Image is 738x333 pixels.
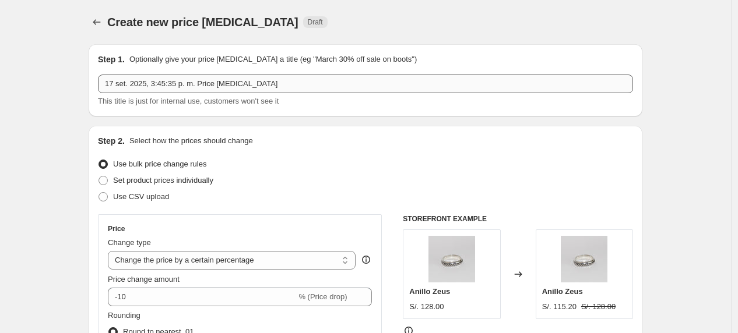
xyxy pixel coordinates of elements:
h3: Price [108,224,125,233]
h2: Step 1. [98,54,125,65]
span: S/. 128.00 [581,302,616,311]
h2: Step 2. [98,135,125,147]
span: Price change amount [108,275,180,284]
span: Create new price [MEDICAL_DATA] [107,16,298,29]
span: Draft [308,17,323,27]
span: S/. 128.00 [409,302,444,311]
p: Select how the prices should change [129,135,253,147]
img: ANILLOZEUS_80x.jpg [561,236,607,282]
span: Use CSV upload [113,192,169,201]
h6: STOREFRONT EXAMPLE [403,214,633,224]
span: Anillo Zeus [542,287,583,296]
span: This title is just for internal use, customers won't see it [98,97,279,105]
div: help [360,254,372,265]
span: Use bulk price change rules [113,160,206,168]
input: -15 [108,288,296,306]
input: 30% off holiday sale [98,75,633,93]
span: Rounding [108,311,140,320]
span: S/. 115.20 [542,302,577,311]
span: Set product prices individually [113,176,213,185]
span: Change type [108,238,151,247]
span: % (Price drop) [298,292,347,301]
span: Anillo Zeus [409,287,450,296]
img: ANILLOZEUS_80x.jpg [428,236,475,282]
button: Price change jobs [89,14,105,30]
p: Optionally give your price [MEDICAL_DATA] a title (eg "March 30% off sale on boots") [129,54,417,65]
